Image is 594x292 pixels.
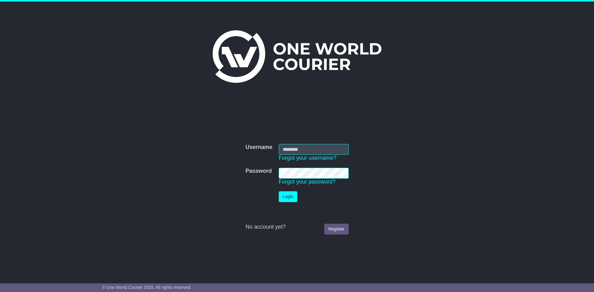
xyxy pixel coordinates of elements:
a: Register [324,224,348,235]
img: One World [213,30,381,83]
a: Forgot your password? [279,179,336,185]
a: Forgot your username? [279,155,337,161]
span: © One World Courier 2025. All rights reserved. [102,285,192,290]
div: No account yet? [245,224,348,231]
label: Password [245,168,272,175]
button: Login [279,191,297,202]
label: Username [245,144,272,151]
